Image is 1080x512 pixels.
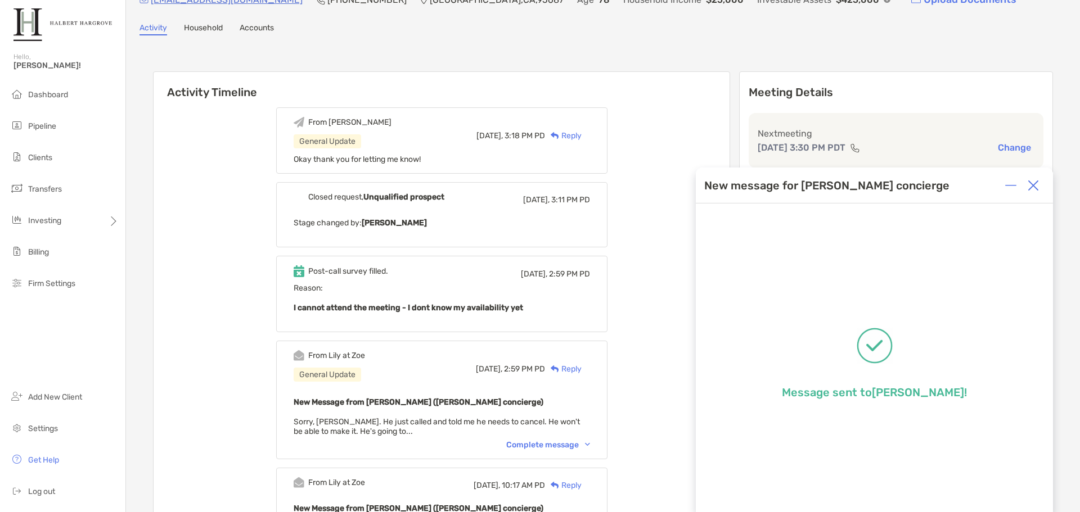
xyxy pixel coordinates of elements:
[476,364,502,374] span: [DATE],
[184,23,223,35] a: Household
[10,182,24,195] img: transfers icon
[504,364,545,374] span: 2:59 PM PD
[28,392,82,402] span: Add New Client
[139,23,167,35] a: Activity
[10,452,24,466] img: get-help icon
[506,440,590,450] div: Complete message
[28,279,75,288] span: Firm Settings
[308,117,391,127] div: From [PERSON_NAME]
[294,192,304,202] img: Event icon
[10,421,24,434] img: settings icon
[782,386,967,399] p: Message sent to [PERSON_NAME] !
[28,247,49,257] span: Billing
[28,487,55,496] span: Log out
[154,72,730,99] h6: Activity Timeline
[28,216,61,225] span: Investing
[551,482,559,489] img: Reply icon
[749,85,1043,99] p: Meeting Details
[13,4,112,45] img: Zoe Logo
[10,244,24,258] img: billing icon
[551,365,559,373] img: Reply icon
[1028,180,1039,191] img: Close
[850,143,860,152] img: communication type
[545,363,582,375] div: Reply
[294,417,580,436] span: Sorry, [PERSON_NAME]. He just called and told me he needs to cancel. He won't be able to make it....
[28,153,52,162] span: Clients
[549,269,590,279] span: 2:59 PM PD
[13,61,119,70] span: [PERSON_NAME]!
[758,126,1034,141] p: Next meeting
[294,134,361,148] div: General Update
[10,213,24,226] img: investing icon
[476,131,503,141] span: [DATE],
[523,195,550,205] span: [DATE],
[521,269,547,279] span: [DATE],
[502,481,545,490] span: 10:17 AM PD
[308,478,365,487] div: From Lily at Zoe
[585,443,590,446] img: Chevron icon
[545,479,582,491] div: Reply
[10,150,24,164] img: clients icon
[240,23,274,35] a: Accounts
[704,179,949,192] div: New message for [PERSON_NAME] concierge
[294,397,543,407] b: New Message from [PERSON_NAME] ([PERSON_NAME] concierge)
[10,119,24,132] img: pipeline icon
[994,142,1034,153] button: Change
[551,195,590,205] span: 3:11 PM PD
[1005,180,1016,191] img: Expand or collapse
[474,481,500,490] span: [DATE],
[308,351,365,360] div: From Lily at Zoe
[545,130,582,142] div: Reply
[362,218,427,228] b: [PERSON_NAME]
[28,121,56,131] span: Pipeline
[28,455,59,465] span: Get Help
[28,424,58,433] span: Settings
[758,141,845,155] p: [DATE] 3:30 PM PDT
[363,192,444,202] b: Unqualified prospect
[294,283,590,315] span: Reason:
[505,131,545,141] span: 3:18 PM PD
[294,350,304,361] img: Event icon
[28,184,62,194] span: Transfers
[294,265,304,277] img: Event icon
[28,90,68,99] span: Dashboard
[551,132,559,139] img: Reply icon
[10,87,24,101] img: dashboard icon
[294,117,304,128] img: Event icon
[10,389,24,403] img: add_new_client icon
[308,266,388,276] div: Post-call survey filled.
[294,155,421,164] span: Okay thank you for letting me know!
[10,484,24,497] img: logout icon
[294,216,590,230] p: Stage changed by:
[308,192,444,202] div: Closed request,
[294,368,361,382] div: General Update
[294,303,523,312] b: I cannot attend the meeting - I dont know my availability yet
[10,276,24,289] img: firm-settings icon
[857,328,893,364] img: Message successfully sent
[294,477,304,488] img: Event icon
